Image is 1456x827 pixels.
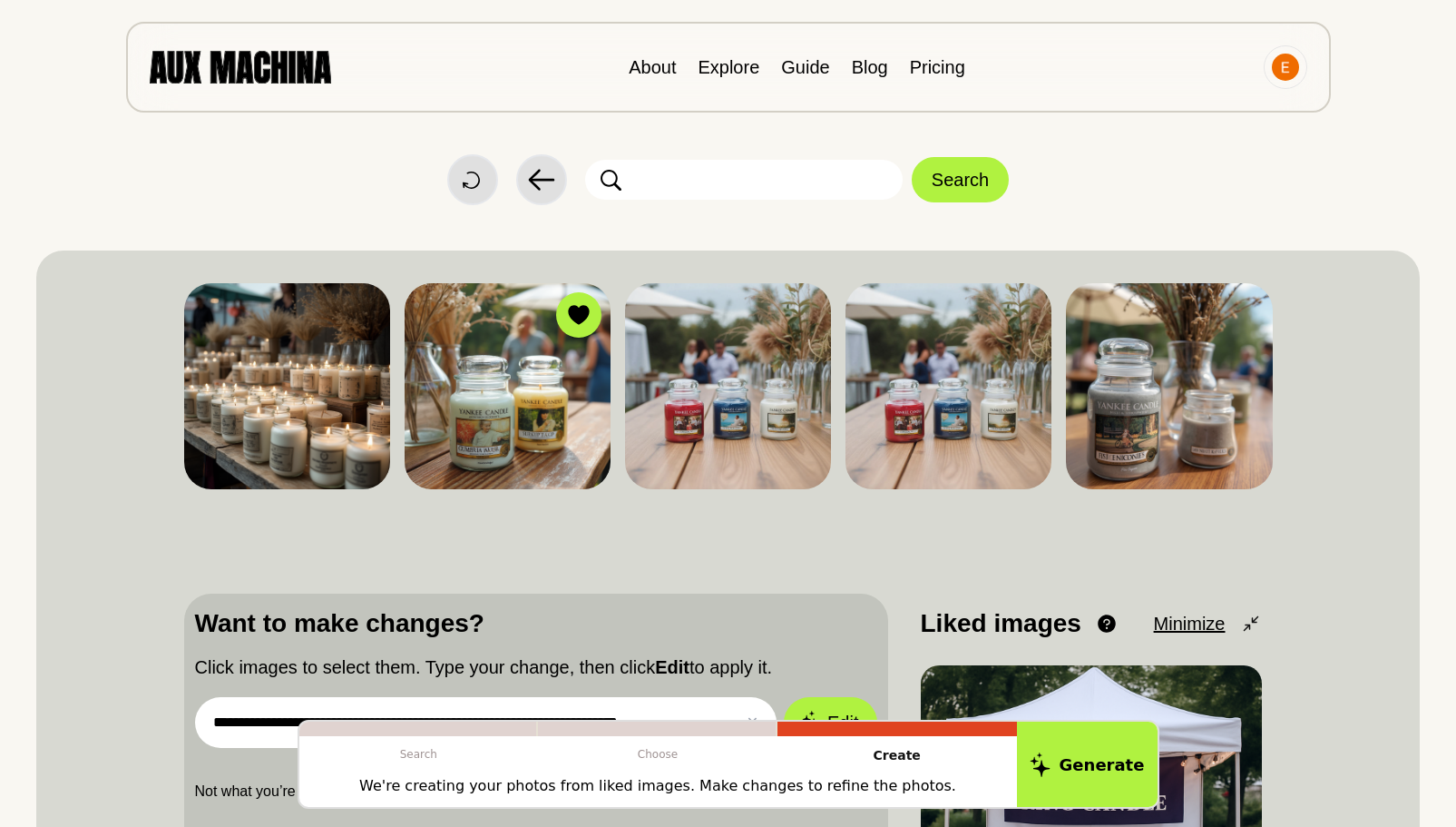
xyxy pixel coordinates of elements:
button: Search [912,157,1009,202]
img: AUX MACHINA [150,51,331,83]
p: We're creating your photos from liked images. Make changes to refine the photos. [359,775,956,797]
a: Pricing [910,57,965,77]
button: Minimize [1154,610,1262,637]
p: Search [299,736,539,773]
p: Want to make changes? [195,605,877,643]
a: Guide [781,57,829,77]
button: Generate [1017,722,1158,807]
button: Edit [784,697,876,748]
button: Back [516,154,567,205]
p: Click images to select them. Type your change, then click to apply it. [195,654,877,681]
p: Choose [538,736,777,773]
button: ✕ [747,712,758,733]
p: Create [777,736,1017,775]
img: Search result [1066,283,1272,489]
img: Avatar [1272,54,1299,81]
a: About [629,57,676,77]
img: Search result [625,283,831,489]
p: Liked images [921,605,1081,643]
img: Search result [184,283,390,489]
span: Minimize [1154,610,1226,637]
b: Edit [655,657,689,677]
a: Explore [698,57,759,77]
img: Search result [845,283,1051,489]
img: Search result [405,283,611,489]
a: Blog [852,57,888,77]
